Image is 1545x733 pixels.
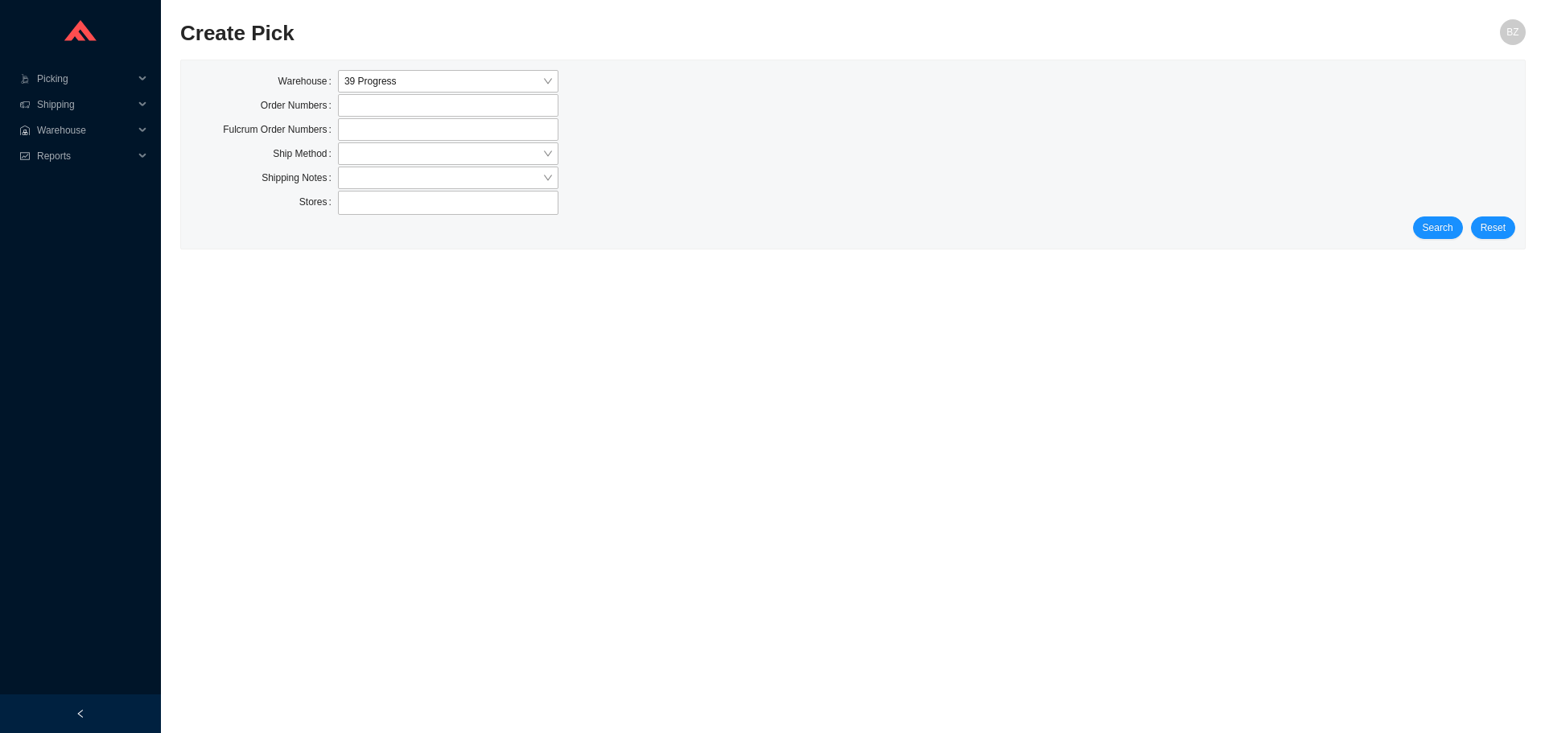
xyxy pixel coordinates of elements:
span: Reports [37,143,134,169]
span: Reset [1481,220,1506,236]
span: left [76,709,85,719]
span: Picking [37,66,134,92]
label: Order Numbers [261,94,338,117]
h2: Create Pick [180,19,1189,47]
button: Reset [1471,216,1515,239]
label: Warehouse [278,70,338,93]
label: Shipping Notes [262,167,338,189]
button: Search [1413,216,1463,239]
span: fund [19,151,31,161]
span: Search [1423,220,1453,236]
label: Stores [299,191,338,213]
span: Shipping [37,92,134,117]
span: 39 Progress [344,71,552,92]
label: Fulcrum Order Numbers [223,118,338,141]
span: Warehouse [37,117,134,143]
label: Ship Method [273,142,338,165]
span: BZ [1506,19,1518,45]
